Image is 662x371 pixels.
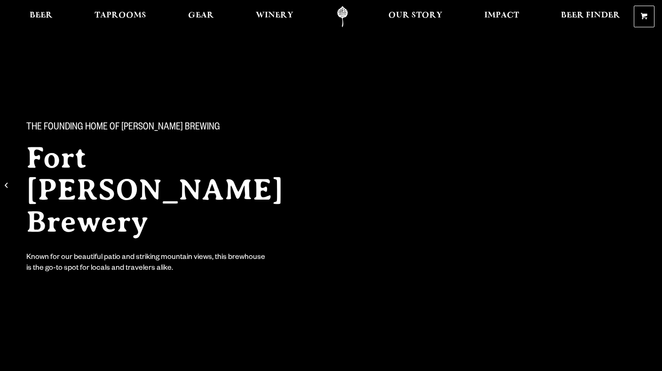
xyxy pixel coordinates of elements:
a: Taprooms [88,6,152,27]
span: Our Story [388,12,442,19]
a: Winery [250,6,299,27]
a: Our Story [382,6,449,27]
span: Gear [188,12,214,19]
span: The Founding Home of [PERSON_NAME] Brewing [26,122,220,134]
span: Taprooms [95,12,146,19]
span: Beer Finder [561,12,620,19]
a: Impact [478,6,525,27]
a: Beer [24,6,59,27]
span: Impact [484,12,519,19]
div: Known for our beautiful patio and striking mountain views, this brewhouse is the go-to spot for l... [26,253,267,274]
a: Odell Home [325,6,360,27]
a: Gear [182,6,220,27]
span: Beer [30,12,53,19]
span: Winery [256,12,293,19]
h2: Fort [PERSON_NAME] Brewery [26,142,320,238]
a: Beer Finder [555,6,626,27]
